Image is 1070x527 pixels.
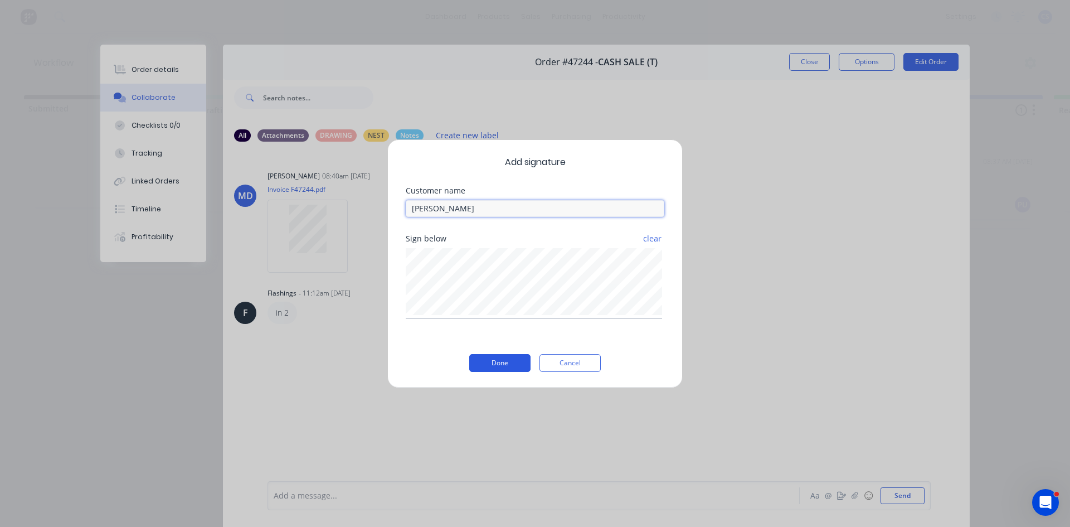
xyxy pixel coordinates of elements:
button: Done [469,354,531,372]
div: Customer name [406,187,664,195]
div: Sign below [406,235,664,243]
button: Cancel [539,354,601,372]
button: clear [643,229,662,249]
input: Enter customer name [406,200,664,217]
span: Add signature [406,156,664,169]
iframe: Intercom live chat [1032,489,1059,516]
